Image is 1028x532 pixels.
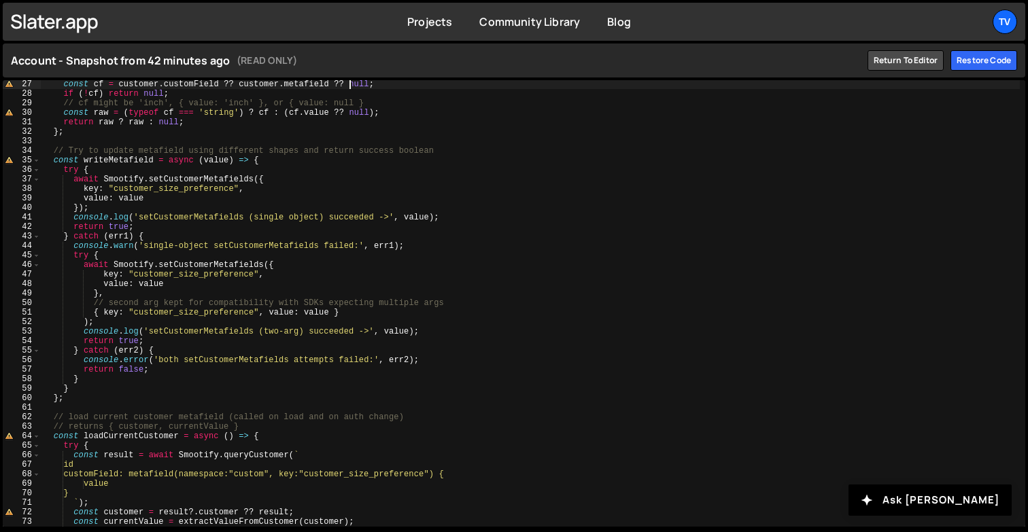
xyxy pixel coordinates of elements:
div: 63 [3,422,41,431]
div: 68 [3,469,41,479]
div: 36 [3,165,41,175]
div: 43 [3,232,41,241]
div: 31 [3,118,41,127]
a: Blog [607,14,631,29]
div: 60 [3,393,41,403]
div: 49 [3,289,41,298]
div: 30 [3,108,41,118]
div: 32 [3,127,41,137]
a: Community Library [479,14,580,29]
div: 56 [3,355,41,365]
div: 38 [3,184,41,194]
div: 57 [3,365,41,374]
div: 72 [3,508,41,517]
div: 70 [3,489,41,498]
a: Return to editor [868,50,944,71]
div: 29 [3,99,41,108]
h1: Account - Snapshot from 42 minutes ago [11,52,861,69]
div: 45 [3,251,41,260]
div: 64 [3,431,41,441]
div: 44 [3,241,41,251]
div: 46 [3,260,41,270]
div: 67 [3,460,41,469]
div: 47 [3,270,41,279]
div: 40 [3,203,41,213]
div: Restore code [950,50,1017,71]
div: 55 [3,346,41,355]
div: 69 [3,479,41,489]
div: 42 [3,222,41,232]
div: 48 [3,279,41,289]
div: 35 [3,156,41,165]
div: 28 [3,89,41,99]
div: 71 [3,498,41,508]
button: Ask [PERSON_NAME] [849,484,1012,516]
div: 54 [3,336,41,346]
div: 52 [3,317,41,327]
a: Projects [407,14,452,29]
div: 53 [3,327,41,336]
small: (READ ONLY) [237,52,297,69]
div: 65 [3,441,41,450]
div: 33 [3,137,41,146]
div: 39 [3,194,41,203]
div: 73 [3,517,41,527]
div: 62 [3,412,41,422]
div: 66 [3,450,41,460]
div: 41 [3,213,41,222]
div: 34 [3,146,41,156]
div: 61 [3,403,41,412]
div: 59 [3,384,41,393]
div: 58 [3,374,41,384]
div: 51 [3,308,41,317]
div: 27 [3,79,41,89]
a: TV [993,10,1017,34]
div: 37 [3,175,41,184]
div: 50 [3,298,41,308]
